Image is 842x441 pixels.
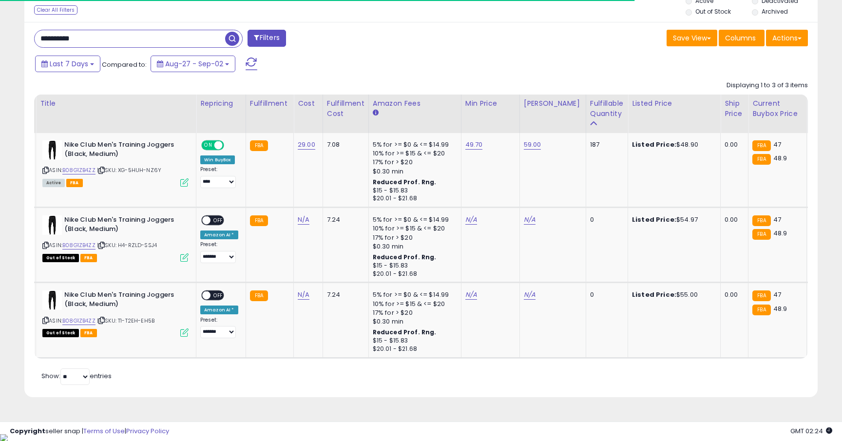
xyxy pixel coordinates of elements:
[773,215,781,224] span: 47
[126,426,169,436] a: Privacy Policy
[727,81,808,90] div: Displaying 1 to 3 of 3 items
[248,30,286,47] button: Filters
[719,30,765,46] button: Columns
[373,158,454,167] div: 17% for > $20
[790,426,832,436] span: 2025-09-11 02:24 GMT
[373,233,454,242] div: 17% for > $20
[752,154,770,165] small: FBA
[66,179,83,187] span: FBA
[695,7,731,16] label: Out of Stock
[298,290,309,300] a: N/A
[524,98,582,109] div: [PERSON_NAME]
[373,140,454,149] div: 5% for >= $0 & <= $14.99
[42,215,62,235] img: 21MlbwdvUTS._SL40_.jpg
[752,290,770,301] small: FBA
[373,178,437,186] b: Reduced Prof. Rng.
[524,290,536,300] a: N/A
[42,254,79,262] span: All listings that are currently out of stock and unavailable for purchase on Amazon
[632,140,713,149] div: $48.90
[373,290,454,299] div: 5% for >= $0 & <= $14.99
[200,306,238,314] div: Amazon AI *
[632,98,716,109] div: Listed Price
[762,7,788,16] label: Archived
[64,215,183,236] b: Nike Club Men's Training Joggers (Black, Medium)
[373,215,454,224] div: 5% for >= $0 & <= $14.99
[202,141,214,150] span: ON
[773,153,787,163] span: 48.9
[373,337,454,345] div: $15 - $15.83
[632,215,713,224] div: $54.97
[42,290,62,310] img: 21MlbwdvUTS._SL40_.jpg
[80,329,97,337] span: FBA
[373,300,454,308] div: 10% for >= $15 & <= $20
[42,179,65,187] span: All listings currently available for purchase on Amazon
[250,98,289,109] div: Fulfillment
[41,371,112,381] span: Show: entries
[632,140,676,149] b: Listed Price:
[165,59,223,69] span: Aug-27 - Sep-02
[298,215,309,225] a: N/A
[632,290,676,299] b: Listed Price:
[97,317,154,325] span: | SKU: T1-T2EH-EH5B
[725,33,756,43] span: Columns
[64,140,183,161] b: Nike Club Men's Training Joggers (Black, Medium)
[298,98,319,109] div: Cost
[373,317,454,326] div: $0.30 min
[64,290,183,311] b: Nike Club Men's Training Joggers (Black, Medium)
[667,30,717,46] button: Save View
[373,242,454,251] div: $0.30 min
[725,98,744,119] div: Ship Price
[632,215,676,224] b: Listed Price:
[465,290,477,300] a: N/A
[42,140,189,186] div: ASIN:
[773,290,781,299] span: 47
[373,187,454,195] div: $15 - $15.83
[34,5,77,15] div: Clear All Filters
[42,329,79,337] span: All listings that are currently out of stock and unavailable for purchase on Amazon
[373,270,454,278] div: $20.01 - $21.68
[725,290,741,299] div: 0.00
[373,194,454,203] div: $20.01 - $21.68
[62,241,96,249] a: B08G1ZB4ZZ
[200,317,238,339] div: Preset:
[524,140,541,150] a: 59.00
[62,317,96,325] a: B08G1ZB4ZZ
[200,155,235,164] div: Win BuyBox
[327,290,361,299] div: 7.24
[97,241,157,249] span: | SKU: H4-RZLD-SSJ4
[102,60,147,69] span: Compared to:
[373,345,454,353] div: $20.01 - $21.68
[42,290,189,336] div: ASIN:
[42,215,189,261] div: ASIN:
[766,30,808,46] button: Actions
[373,167,454,176] div: $0.30 min
[210,291,226,300] span: OFF
[752,215,770,226] small: FBA
[250,140,268,151] small: FBA
[590,140,620,149] div: 187
[250,290,268,301] small: FBA
[590,290,620,299] div: 0
[465,98,516,109] div: Min Price
[42,140,62,160] img: 21MlbwdvUTS._SL40_.jpg
[10,426,45,436] strong: Copyright
[83,426,125,436] a: Terms of Use
[773,140,781,149] span: 47
[151,56,235,72] button: Aug-27 - Sep-02
[210,216,226,225] span: OFF
[250,215,268,226] small: FBA
[465,140,483,150] a: 49.70
[327,98,364,119] div: Fulfillment Cost
[725,215,741,224] div: 0.00
[200,241,238,263] div: Preset:
[590,215,620,224] div: 0
[50,59,88,69] span: Last 7 Days
[752,229,770,240] small: FBA
[223,141,238,150] span: OFF
[373,328,437,336] b: Reduced Prof. Rng.
[373,253,437,261] b: Reduced Prof. Rng.
[10,427,169,436] div: seller snap | |
[773,229,787,238] span: 48.9
[752,98,803,119] div: Current Buybox Price
[373,109,379,117] small: Amazon Fees.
